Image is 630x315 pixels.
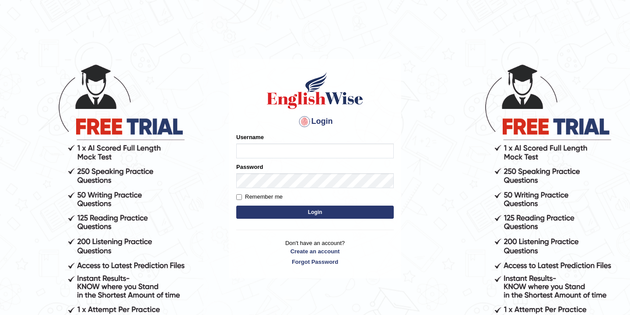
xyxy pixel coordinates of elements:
p: Don't have an account? [236,239,394,266]
label: Remember me [236,192,283,201]
label: Password [236,163,263,171]
label: Username [236,133,264,141]
h4: Login [236,115,394,129]
button: Login [236,206,394,219]
a: Forgot Password [236,258,394,266]
input: Remember me [236,194,242,200]
a: Create an account [236,247,394,255]
img: Logo of English Wise sign in for intelligent practice with AI [265,71,365,110]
